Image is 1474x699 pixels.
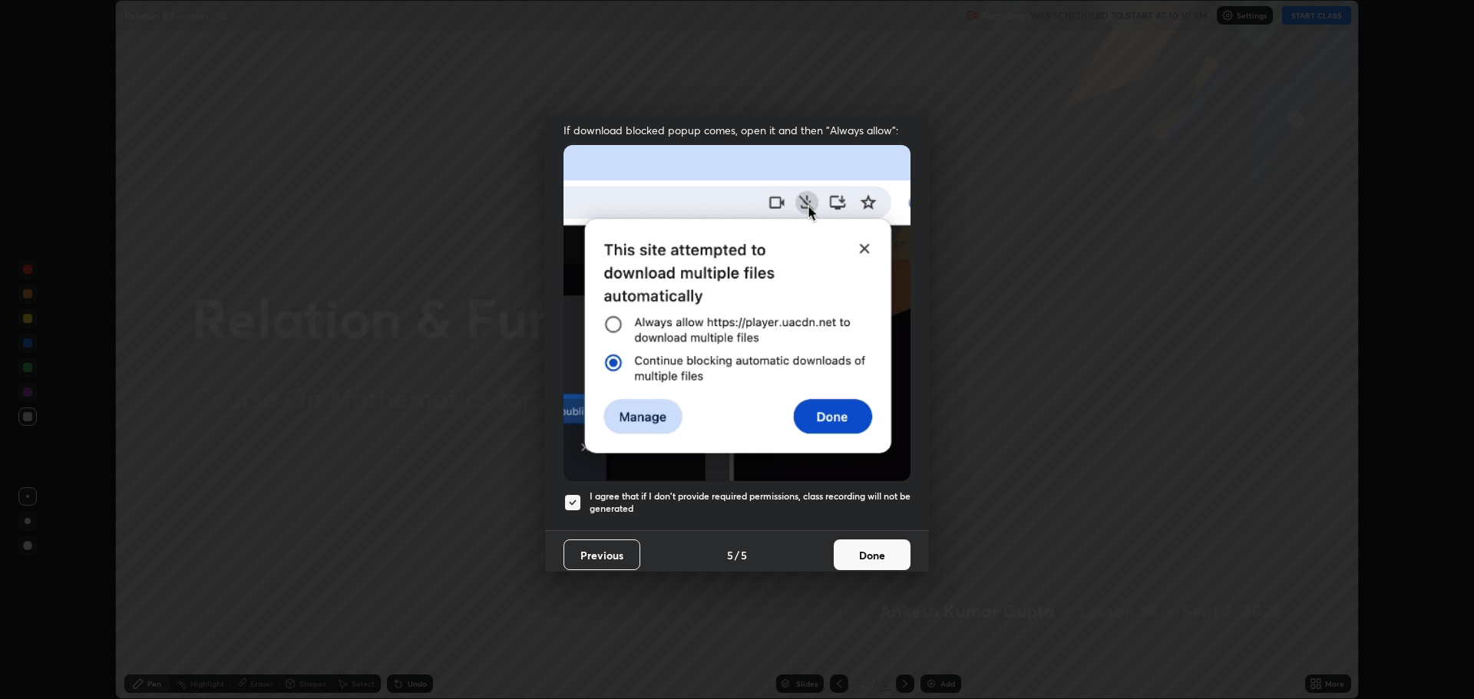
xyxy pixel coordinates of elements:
img: downloads-permission-blocked.gif [563,145,911,480]
h5: I agree that if I don't provide required permissions, class recording will not be generated [590,490,911,514]
button: Done [834,539,911,570]
button: Previous [563,539,640,570]
h4: 5 [741,547,747,563]
span: If download blocked popup comes, open it and then "Always allow": [563,123,911,137]
h4: / [735,547,739,563]
h4: 5 [727,547,733,563]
